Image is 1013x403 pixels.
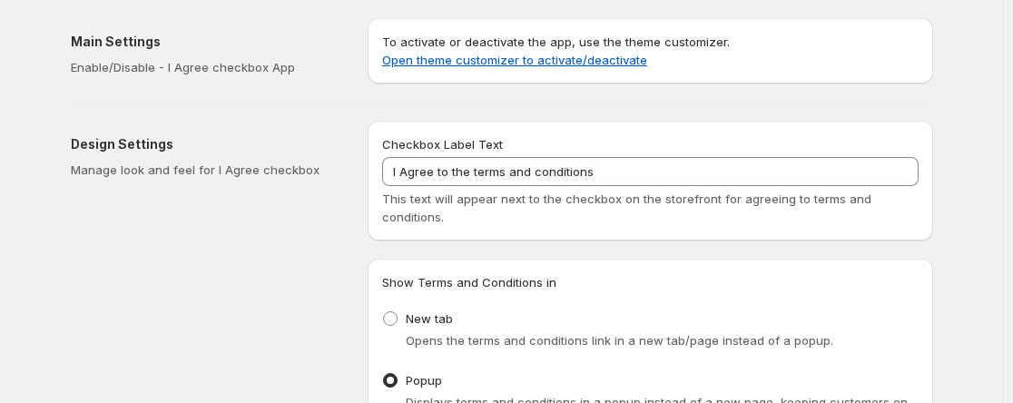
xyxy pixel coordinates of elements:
span: Opens the terms and conditions link in a new tab/page instead of a popup. [406,333,833,348]
p: Enable/Disable - I Agree checkbox App [71,58,339,76]
span: This text will appear next to the checkbox on the storefront for agreeing to terms and conditions. [382,192,871,224]
p: To activate or deactivate the app, use the theme customizer. [382,33,919,69]
p: Manage look and feel for I Agree checkbox [71,161,339,179]
h2: Design Settings [71,135,339,153]
h2: Main Settings [71,33,339,51]
span: Checkbox Label Text [382,137,503,152]
span: New tab [406,311,453,326]
a: Open theme customizer to activate/deactivate [382,53,647,67]
span: Show Terms and Conditions in [382,275,556,290]
span: Popup [406,373,442,388]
